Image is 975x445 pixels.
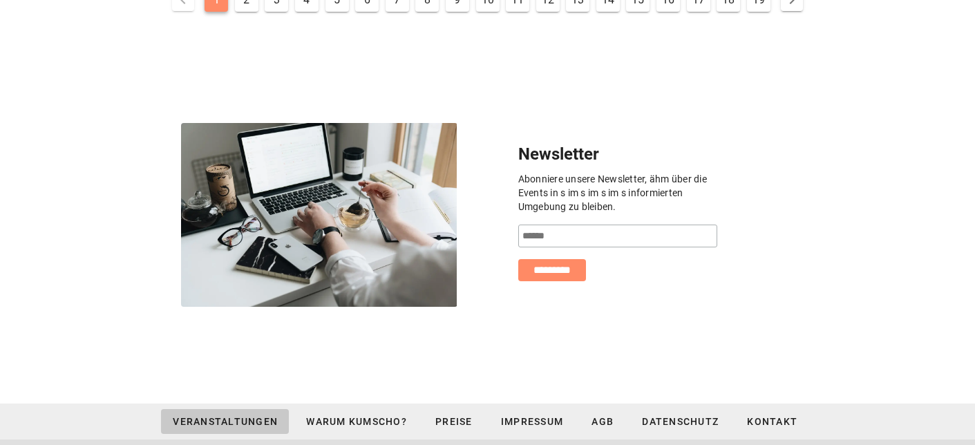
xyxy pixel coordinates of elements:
a: Preise [424,409,484,434]
span: Veranstaltungen [172,416,278,427]
div: Abonniere unsere Newsletter, ähm über die Events in s im s im s im s informierten Umgebung zu ble... [518,172,726,214]
span: Kontakt [746,416,797,427]
span: Preise [435,416,473,427]
a: Kontakt [735,409,808,434]
a: AGB [580,409,625,434]
h2: Newsletter [518,142,726,172]
a: Warum KUMSCHO? [294,409,418,434]
span: Datenschutz [641,416,719,427]
a: Impressum [489,409,575,434]
span: Warum KUMSCHO? [305,416,407,427]
span: Impressum [500,416,564,427]
a: Datenschutz [630,409,730,434]
span: AGB [591,416,614,427]
a: Veranstaltungen [161,409,289,434]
